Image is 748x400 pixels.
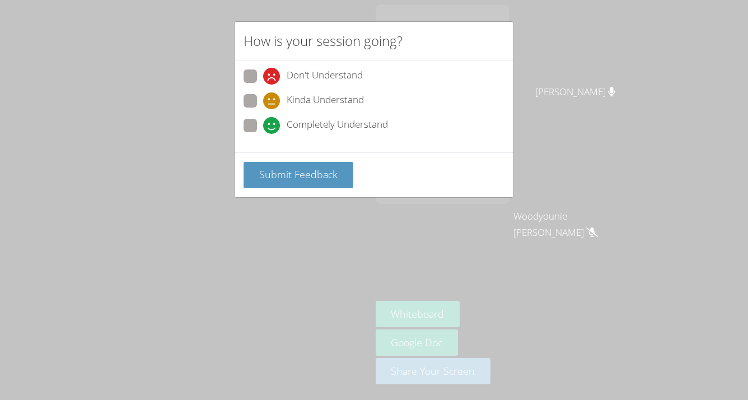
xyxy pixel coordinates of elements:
[244,31,403,51] h2: How is your session going?
[287,68,363,85] span: Don't Understand
[244,162,353,188] button: Submit Feedback
[287,117,388,134] span: Completely Understand
[259,168,338,181] span: Submit Feedback
[287,92,364,109] span: Kinda Understand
